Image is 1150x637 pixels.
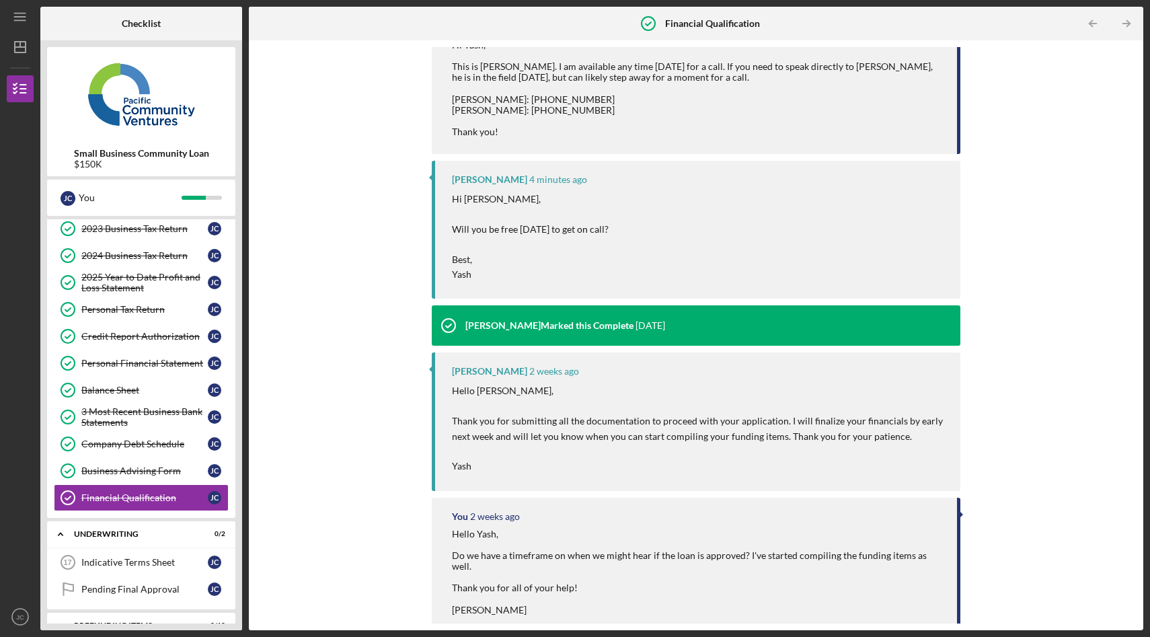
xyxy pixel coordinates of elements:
a: 2023 Business Tax ReturnJC [54,215,229,242]
div: Pending Final Approval [81,584,208,595]
div: [PERSON_NAME] [452,366,527,377]
div: You [79,186,182,209]
div: You [452,511,468,522]
tspan: 17 [63,558,71,566]
div: Underwriting [74,530,192,538]
div: J C [208,222,221,235]
img: Product logo [47,54,235,135]
a: Personal Financial StatementJC [54,350,229,377]
div: J C [208,437,221,451]
time: 2025-09-05 23:28 [529,366,579,377]
div: 0 / 10 [201,622,225,630]
div: J C [208,464,221,478]
button: JC [7,603,34,630]
div: Indicative Terms Sheet [81,557,208,568]
time: 2025-09-11 23:09 [636,320,665,331]
div: 2025 Year to Date Profit and Loss Statement [81,272,208,293]
div: Financial Qualification [81,492,208,503]
div: J C [208,583,221,596]
a: Financial QualificationJC [54,484,229,511]
a: Business Advising FormJC [54,457,229,484]
div: Company Debt Schedule [81,439,208,449]
b: Financial Qualification [665,18,760,29]
div: J C [208,383,221,397]
a: Personal Tax ReturnJC [54,296,229,323]
div: 2024 Business Tax Return [81,250,208,261]
b: Small Business Community Loan [74,148,209,159]
a: 17Indicative Terms SheetJC [54,549,229,576]
div: J C [61,191,75,206]
div: Balance Sheet [81,385,208,396]
a: Balance SheetJC [54,377,229,404]
div: J C [208,357,221,370]
div: J C [208,276,221,289]
div: J C [208,491,221,504]
div: J C [208,303,221,316]
div: 3 Most Recent Business Bank Statements [81,406,208,428]
a: Company Debt ScheduleJC [54,430,229,457]
a: 2025 Year to Date Profit and Loss StatementJC [54,269,229,296]
div: Hi Yash, This is [PERSON_NAME]. I am available any time [DATE] for a call. If you need to speak d... [452,40,944,137]
time: 2025-09-17 18:17 [529,174,587,185]
div: J C [208,330,221,343]
a: Credit Report AuthorizationJC [54,323,229,350]
a: 3 Most Recent Business Bank StatementsJC [54,404,229,430]
p: Hi [PERSON_NAME], Will you be free [DATE] to get on call? Best, Yash [452,192,609,282]
div: Personal Tax Return [81,304,208,315]
div: Prefunding Items [74,622,192,630]
div: Business Advising Form [81,465,208,476]
time: 2025-09-05 23:03 [470,511,520,522]
div: [PERSON_NAME] [452,174,527,185]
p: Hello [PERSON_NAME], Thank you for submitting all the documentation to proceed with your applicat... [452,383,947,474]
div: 2023 Business Tax Return [81,223,208,234]
div: J C [208,556,221,569]
div: [PERSON_NAME] Marked this Complete [465,320,634,331]
div: Hello Yash, Do we have a timeframe on when we might hear if the loan is approved? I've started co... [452,529,944,615]
div: J C [208,249,221,262]
b: Checklist [122,18,161,29]
div: Personal Financial Statement [81,358,208,369]
a: Pending Final ApprovalJC [54,576,229,603]
div: 0 / 2 [201,530,225,538]
div: $150K [74,159,209,170]
div: Credit Report Authorization [81,331,208,342]
text: JC [16,613,24,621]
div: J C [208,410,221,424]
a: 2024 Business Tax ReturnJC [54,242,229,269]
